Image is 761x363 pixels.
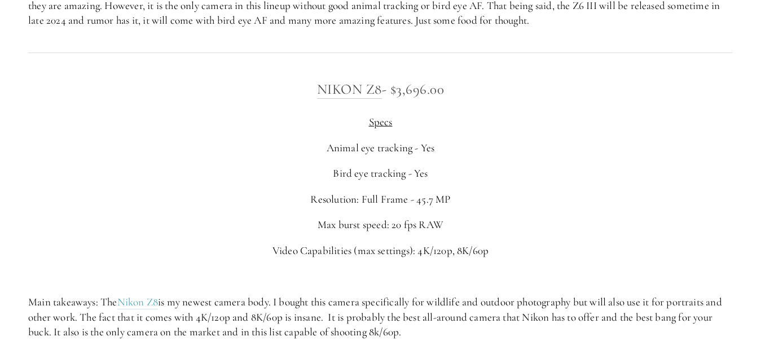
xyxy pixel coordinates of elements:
[28,192,733,207] p: Resolution: Full Frame - 45.7 MP
[28,295,733,340] p: Main takeaways: The is my newest camera body. I bought this camera specifically for wildlife and ...
[28,217,733,233] p: Max burst speed: 20 fps RAW
[28,78,733,100] h3: - $3,696.00
[28,243,733,259] p: Video Capabilities (max settings): 4K/120p, 8K/60p
[28,141,733,156] p: Animal eye tracking - Yes
[28,166,733,181] p: Bird eye tracking - Yes
[317,81,382,99] a: Nikon Z8
[117,295,159,309] a: Nikon Z8
[369,115,393,128] span: Specs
